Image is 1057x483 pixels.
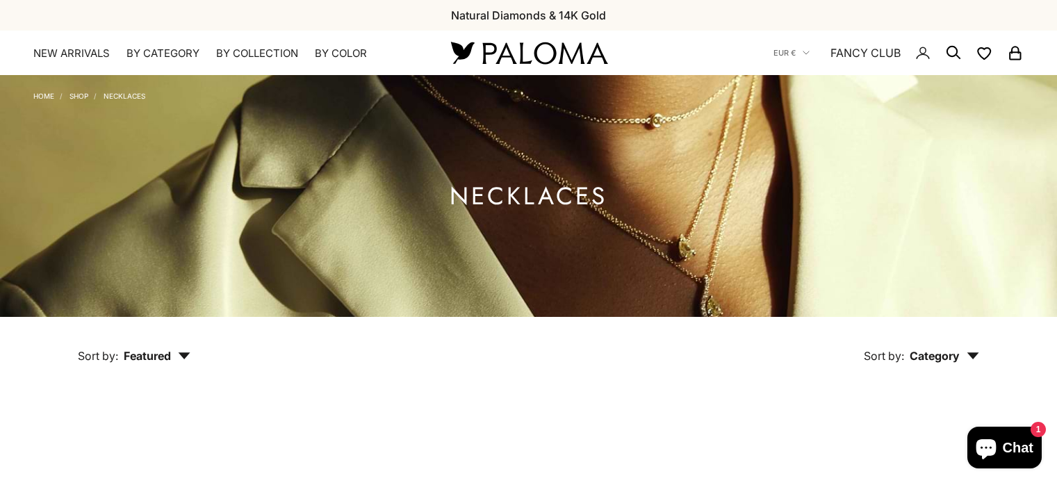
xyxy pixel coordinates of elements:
[450,188,607,205] h1: Necklaces
[124,349,190,363] span: Featured
[33,47,418,60] nav: Primary navigation
[773,47,810,59] button: EUR €
[78,349,118,363] span: Sort by:
[69,92,88,100] a: Shop
[830,44,901,62] a: FANCY CLUB
[451,6,606,24] p: Natural Diamonds & 14K Gold
[864,349,904,363] span: Sort by:
[126,47,199,60] summary: By Category
[216,47,298,60] summary: By Collection
[104,92,145,100] a: Necklaces
[33,47,110,60] a: NEW ARRIVALS
[963,427,1046,472] inbox-online-store-chat: Shopify online store chat
[773,31,1024,75] nav: Secondary navigation
[832,317,1011,375] button: Sort by: Category
[33,89,145,100] nav: Breadcrumb
[46,317,222,375] button: Sort by: Featured
[773,47,796,59] span: EUR €
[910,349,979,363] span: Category
[33,92,54,100] a: Home
[315,47,367,60] summary: By Color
